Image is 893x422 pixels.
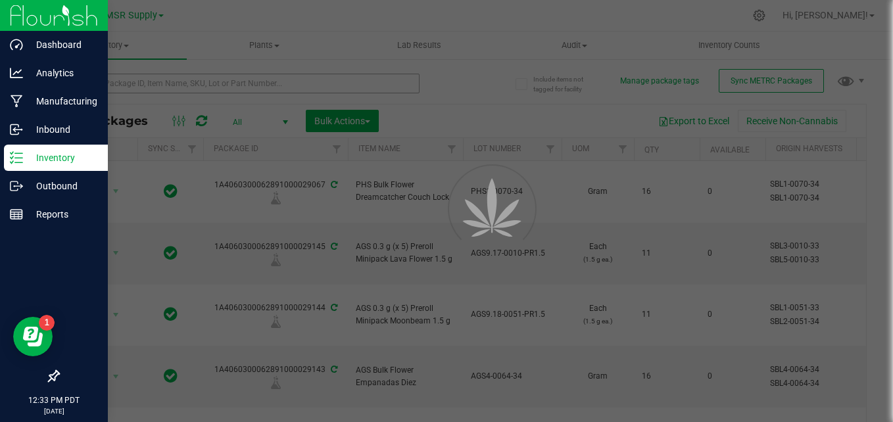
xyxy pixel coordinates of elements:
[23,93,102,109] p: Manufacturing
[10,66,23,80] inline-svg: Analytics
[10,123,23,136] inline-svg: Inbound
[39,315,55,331] iframe: Resource center unread badge
[6,406,102,416] p: [DATE]
[6,394,102,406] p: 12:33 PM PDT
[10,38,23,51] inline-svg: Dashboard
[10,95,23,108] inline-svg: Manufacturing
[13,317,53,356] iframe: Resource center
[23,206,102,222] p: Reports
[23,150,102,166] p: Inventory
[23,122,102,137] p: Inbound
[23,65,102,81] p: Analytics
[10,179,23,193] inline-svg: Outbound
[10,151,23,164] inline-svg: Inventory
[10,208,23,221] inline-svg: Reports
[23,178,102,194] p: Outbound
[23,37,102,53] p: Dashboard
